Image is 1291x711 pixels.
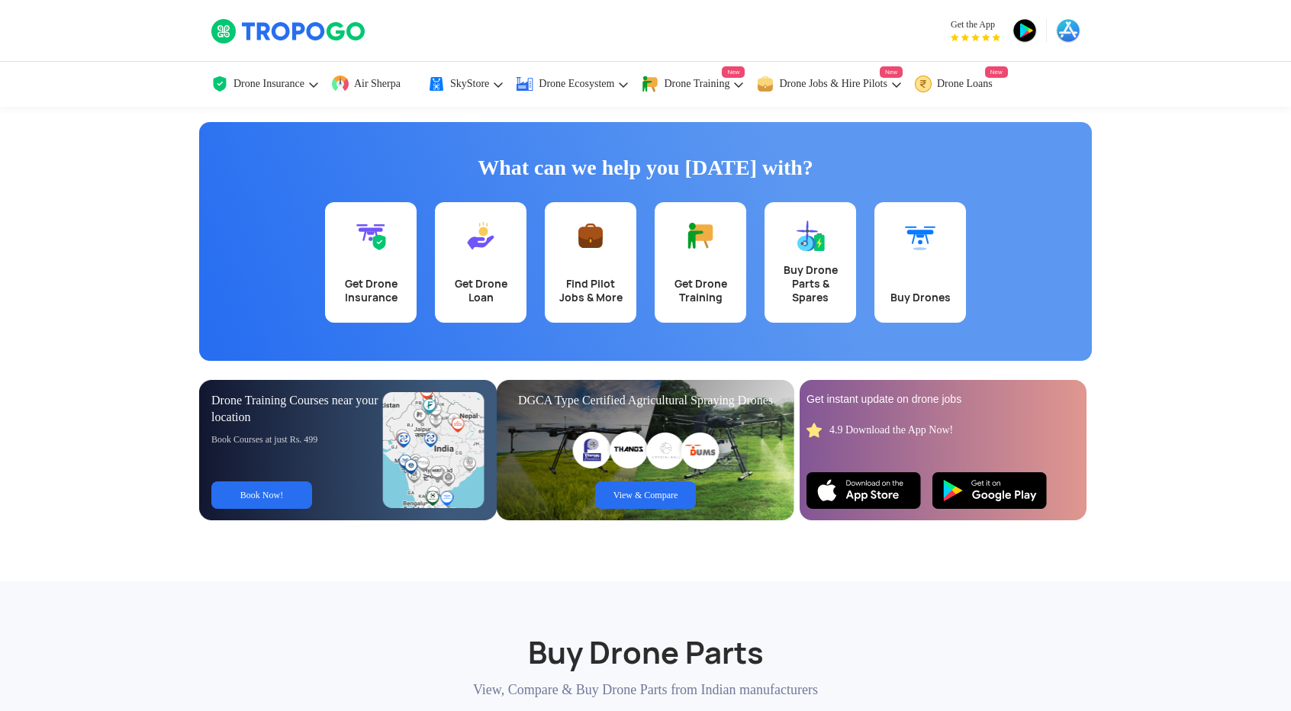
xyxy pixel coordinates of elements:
[756,62,903,107] a: Drone Jobs & Hire PilotsNew
[795,220,826,251] img: Buy Drone Parts & Spares
[937,78,993,90] span: Drone Loans
[211,433,384,446] div: Book Courses at just Rs. 499
[884,291,957,304] div: Buy Drones
[664,277,737,304] div: Get Drone Training
[539,78,614,90] span: Drone Ecosystem
[664,78,729,90] span: Drone Training
[211,597,1080,673] h2: Buy Drone Parts
[516,62,629,107] a: Drone Ecosystem
[211,18,367,44] img: TropoGo Logo
[874,202,966,323] a: Buy Drones
[595,481,696,509] a: View & Compare
[765,202,856,323] a: Buy Drone Parts & Spares
[985,66,1008,78] span: New
[444,277,517,304] div: Get Drone Loan
[722,66,745,78] span: New
[435,202,526,323] a: Get Drone Loan
[779,78,887,90] span: Drone Jobs & Hire Pilots
[545,202,636,323] a: Find Pilot Jobs & More
[829,423,953,437] div: 4.9 Download the App Now!
[211,153,1080,183] h1: What can we help you [DATE] with?
[806,392,1080,407] div: Get instant update on drone jobs
[685,220,716,251] img: Get Drone Training
[774,263,847,304] div: Buy Drone Parts & Spares
[354,78,401,90] span: Air Sherpa
[655,202,746,323] a: Get Drone Training
[427,62,504,107] a: SkyStore
[951,18,1000,31] span: Get the App
[575,220,606,251] img: Find Pilot Jobs & More
[806,423,822,438] img: star_rating
[233,78,304,90] span: Drone Insurance
[509,392,782,409] div: DGCA Type Certified Agricultural Spraying Drones
[211,680,1080,700] p: View, Compare & Buy Drone Parts from Indian manufacturers
[914,62,1008,107] a: Drone LoansNew
[450,78,489,90] span: SkyStore
[465,220,496,251] img: Get Drone Loan
[641,62,745,107] a: Drone TrainingNew
[932,472,1047,509] img: Playstore
[1056,18,1080,43] img: appstore
[211,62,320,107] a: Drone Insurance
[905,220,935,251] img: Buy Drones
[211,481,312,509] a: Book Now!
[334,277,407,304] div: Get Drone Insurance
[211,392,384,426] div: Drone Training Courses near your location
[554,277,627,304] div: Find Pilot Jobs & More
[1013,18,1037,43] img: playstore
[880,66,903,78] span: New
[331,62,416,107] a: Air Sherpa
[325,202,417,323] a: Get Drone Insurance
[951,34,1000,41] img: App Raking
[806,472,921,509] img: Ios
[356,220,386,251] img: Get Drone Insurance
